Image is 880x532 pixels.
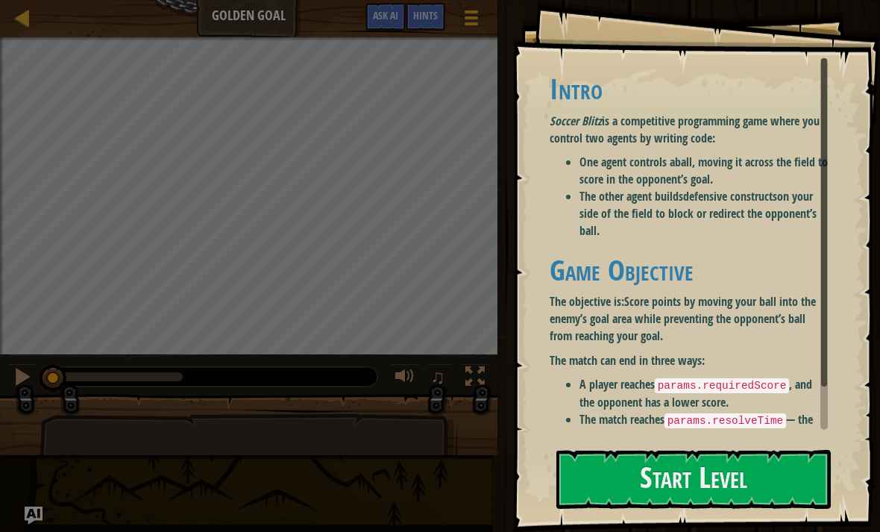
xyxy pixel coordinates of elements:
p: is a competitive programming game where you control two agents by writing code: [550,113,828,147]
button: Start Level [556,450,831,509]
span: Hints [413,8,438,22]
strong: defensive constructs [683,188,777,204]
button: ♫ [427,363,453,394]
code: params.requiredScore [655,378,790,393]
code: params.resolveTime [664,413,786,428]
button: ⌘ + P: Pause [7,363,37,394]
button: Toggle fullscreen [460,363,490,394]
p: The match can end in three ways: [550,352,828,369]
button: Ask AI [365,3,406,31]
strong: Score points by moving your ball into the enemy’s goal area while preventing the opponent’s ball ... [550,293,816,344]
p: The objective is: [550,293,828,345]
li: The other agent builds on your side of the field to block or redirect the opponent’s ball. [579,188,828,240]
li: A player reaches , and the opponent has a lower score. [579,376,828,410]
li: One agent controls a , moving it across the field to score in the opponent’s goal. [579,154,828,188]
span: Ask AI [373,8,398,22]
button: Adjust volume [390,363,420,394]
li: The match reaches — the player with the higher score wins. [579,411,828,445]
button: Show game menu [453,3,490,38]
h1: Intro [550,73,828,104]
em: Soccer Blitz [550,113,602,129]
h1: Game Objective [550,254,828,286]
span: ♫ [430,366,445,388]
button: Ask AI [25,507,43,525]
strong: ball [675,154,692,170]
